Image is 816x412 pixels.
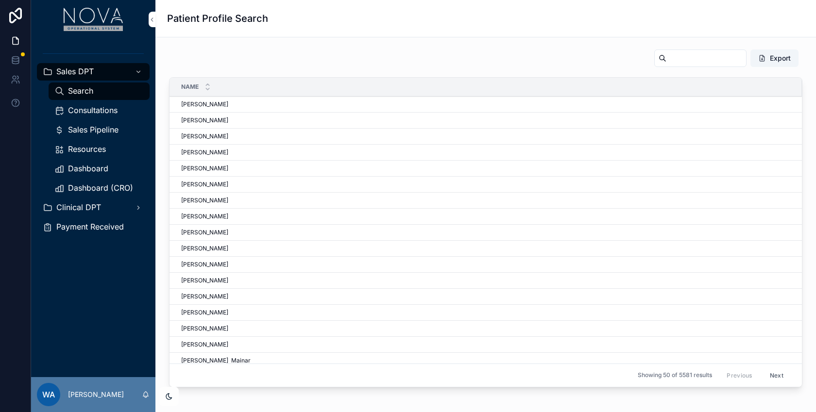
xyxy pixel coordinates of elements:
[181,229,790,236] a: [PERSON_NAME]
[37,218,150,236] a: Payment Received
[638,371,712,379] span: Showing 50 of 5581 results
[68,390,124,399] p: [PERSON_NAME]
[181,341,228,348] span: [PERSON_NAME]
[49,141,150,158] a: Resources
[181,181,228,188] span: [PERSON_NAME]
[64,8,123,31] img: App logo
[56,66,94,77] span: Sales DPT
[49,82,150,100] a: Search
[181,100,228,108] span: [PERSON_NAME]
[68,125,119,135] span: Sales Pipeline
[181,277,228,284] span: [PERSON_NAME]
[167,12,268,25] h1: Patient Profile Search
[181,165,228,172] span: [PERSON_NAME]
[181,132,790,140] a: [PERSON_NAME]
[49,121,150,139] a: Sales Pipeline
[181,309,228,316] span: [PERSON_NAME]
[181,197,790,204] a: [PERSON_NAME]
[49,102,150,119] a: Consultations
[181,261,790,268] a: [PERSON_NAME]
[56,202,101,213] span: Clinical DPT
[181,245,228,252] span: [PERSON_NAME]
[37,63,150,81] a: Sales DPT
[31,39,155,248] div: scrollable content
[181,148,228,156] span: [PERSON_NAME]
[181,213,790,220] a: [PERSON_NAME]
[181,181,790,188] a: [PERSON_NAME]
[181,293,228,300] span: [PERSON_NAME]
[181,341,790,348] a: [PERSON_NAME]
[181,261,228,268] span: [PERSON_NAME]
[37,199,150,216] a: Clinical DPT
[181,309,790,316] a: [PERSON_NAME]
[42,389,55,400] span: WA
[181,293,790,300] a: [PERSON_NAME]
[68,164,108,174] span: Dashboard
[181,325,790,332] a: [PERSON_NAME]
[181,116,228,124] span: [PERSON_NAME]
[56,222,124,232] span: Payment Received
[181,213,228,220] span: [PERSON_NAME]
[49,160,150,178] a: Dashboard
[68,144,106,154] span: Resources
[68,105,118,115] span: Consultations
[181,132,228,140] span: [PERSON_NAME]
[181,116,790,124] a: [PERSON_NAME]
[181,245,790,252] a: [PERSON_NAME]
[181,229,228,236] span: [PERSON_NAME]
[49,180,150,197] a: Dashboard (CRO)
[181,100,790,108] a: [PERSON_NAME]
[181,148,790,156] a: [PERSON_NAME]
[68,183,133,193] span: Dashboard (CRO)
[68,86,93,96] span: Search
[181,325,228,332] span: [PERSON_NAME]
[181,197,228,204] span: [PERSON_NAME]
[763,368,790,383] button: Next
[181,357,790,364] a: [PERSON_NAME] Mainar
[181,83,199,91] span: Name
[750,49,799,67] button: Export
[181,165,790,172] a: [PERSON_NAME]
[181,357,251,364] span: [PERSON_NAME] Mainar
[181,277,790,284] a: [PERSON_NAME]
